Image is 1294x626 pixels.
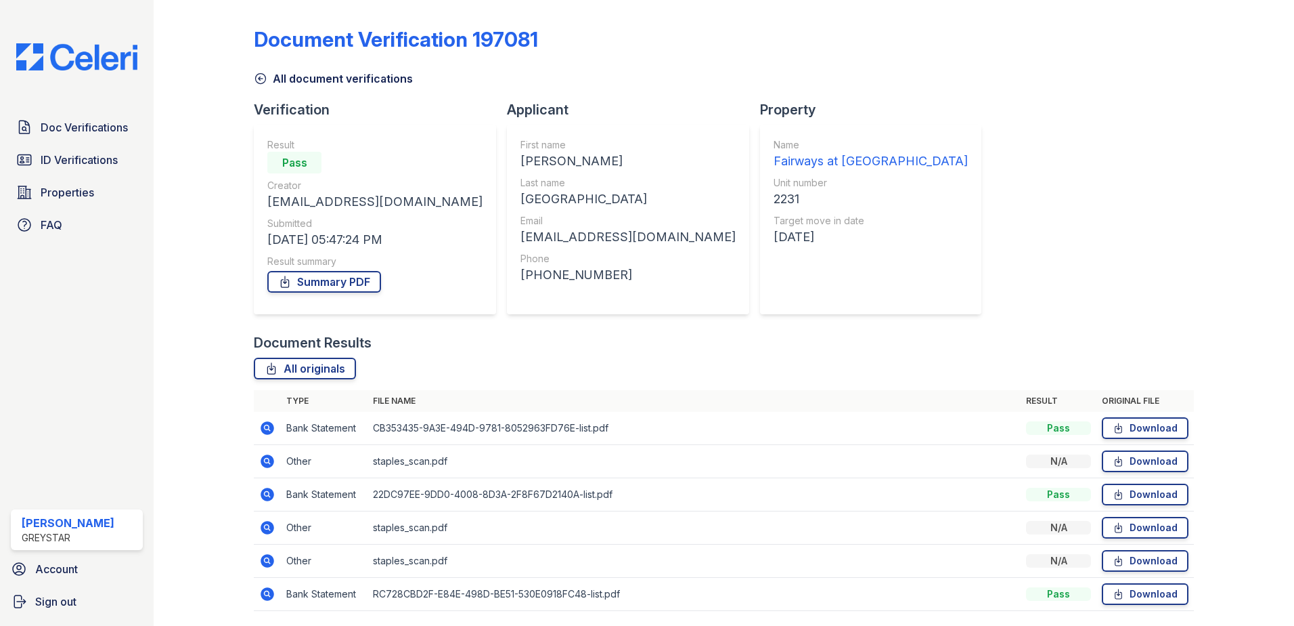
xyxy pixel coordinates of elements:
[267,217,483,230] div: Submitted
[1102,484,1188,505] a: Download
[11,114,143,141] a: Doc Verifications
[35,561,78,577] span: Account
[254,27,538,51] div: Document Verification 197081
[267,152,321,173] div: Pass
[507,100,760,119] div: Applicant
[760,100,992,119] div: Property
[774,176,968,190] div: Unit number
[11,179,143,206] a: Properties
[1026,554,1091,568] div: N/A
[1102,583,1188,605] a: Download
[774,228,968,247] div: [DATE]
[5,588,148,615] a: Sign out
[367,512,1021,545] td: staples_scan.pdf
[22,515,114,531] div: [PERSON_NAME]
[1102,550,1188,572] a: Download
[281,545,367,578] td: Other
[41,217,62,233] span: FAQ
[1026,521,1091,535] div: N/A
[267,271,381,293] a: Summary PDF
[1102,417,1188,439] a: Download
[367,478,1021,512] td: 22DC97EE-9DD0-4008-8D3A-2F8F67D2140A-list.pdf
[520,214,736,228] div: Email
[367,545,1021,578] td: staples_scan.pdf
[774,138,968,171] a: Name Fairways at [GEOGRAPHIC_DATA]
[267,192,483,211] div: [EMAIL_ADDRESS][DOMAIN_NAME]
[267,255,483,268] div: Result summary
[520,252,736,266] div: Phone
[254,358,356,379] a: All originals
[520,190,736,209] div: [GEOGRAPHIC_DATA]
[520,138,736,152] div: First name
[367,578,1021,611] td: RC728CBD2F-E84E-498D-BE51-530E0918FC48-list.pdf
[41,119,128,135] span: Doc Verifications
[774,190,968,209] div: 2231
[281,512,367,545] td: Other
[367,445,1021,478] td: staples_scan.pdf
[11,211,143,238] a: FAQ
[5,556,148,583] a: Account
[1096,390,1194,412] th: Original file
[520,152,736,171] div: [PERSON_NAME]
[1026,455,1091,468] div: N/A
[11,146,143,173] a: ID Verifications
[254,333,372,352] div: Document Results
[774,138,968,152] div: Name
[254,70,413,87] a: All document verifications
[281,412,367,445] td: Bank Statement
[281,478,367,512] td: Bank Statement
[1026,488,1091,501] div: Pass
[281,445,367,478] td: Other
[774,152,968,171] div: Fairways at [GEOGRAPHIC_DATA]
[1102,451,1188,472] a: Download
[367,390,1021,412] th: File name
[267,138,483,152] div: Result
[5,43,148,70] img: CE_Logo_Blue-a8612792a0a2168367f1c8372b55b34899dd931a85d93a1a3d3e32e68fde9ad4.png
[1026,587,1091,601] div: Pass
[1026,421,1091,435] div: Pass
[254,100,507,119] div: Verification
[41,184,94,201] span: Properties
[267,179,483,192] div: Creator
[520,228,736,247] div: [EMAIL_ADDRESS][DOMAIN_NAME]
[1021,390,1096,412] th: Result
[22,531,114,545] div: Greystar
[281,390,367,412] th: Type
[520,176,736,190] div: Last name
[41,152,118,168] span: ID Verifications
[774,214,968,228] div: Target move in date
[1102,517,1188,539] a: Download
[35,593,76,610] span: Sign out
[267,230,483,249] div: [DATE] 05:47:24 PM
[281,578,367,611] td: Bank Statement
[367,412,1021,445] td: CB353435-9A3E-494D-9781-8052963FD76E-list.pdf
[520,266,736,285] div: [PHONE_NUMBER]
